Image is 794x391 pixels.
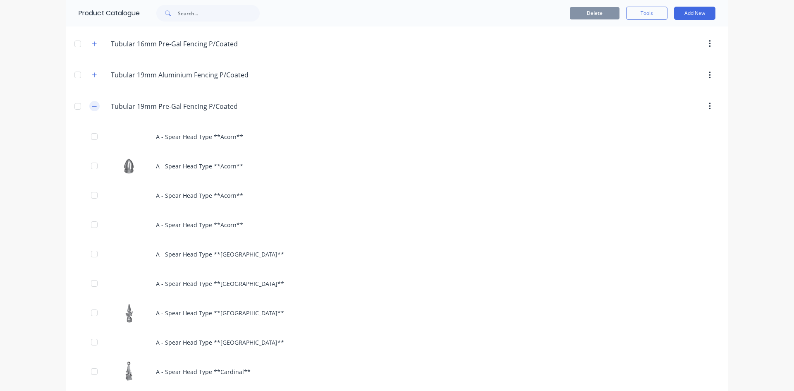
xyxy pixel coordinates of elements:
div: A - Spear Head Type **[GEOGRAPHIC_DATA]** [66,240,728,269]
input: Enter category name [111,39,239,49]
div: A - Spear Head Type **[GEOGRAPHIC_DATA]** [66,328,728,357]
div: A - Spear Head Type **Acorn** [66,181,728,210]
div: A - Spear Head Type **Acorn** [66,122,728,151]
div: A - Spear Head Type **[GEOGRAPHIC_DATA]** [66,269,728,298]
input: Search... [178,5,260,22]
div: A - Spear Head Type **Cardinal**A - Spear Head Type **Cardinal** [66,357,728,386]
div: A - Spear Head Type **Camden**A - Spear Head Type **[GEOGRAPHIC_DATA]** [66,298,728,328]
button: Add New [674,7,715,20]
div: A - Spear Head Type **Acorn** [66,210,728,240]
button: Delete [570,7,619,19]
button: Tools [626,7,667,20]
input: Enter category name [111,101,237,111]
div: A - Spear Head Type **Acorn**A - Spear Head Type **Acorn** [66,151,728,181]
input: Enter category name [111,70,248,80]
